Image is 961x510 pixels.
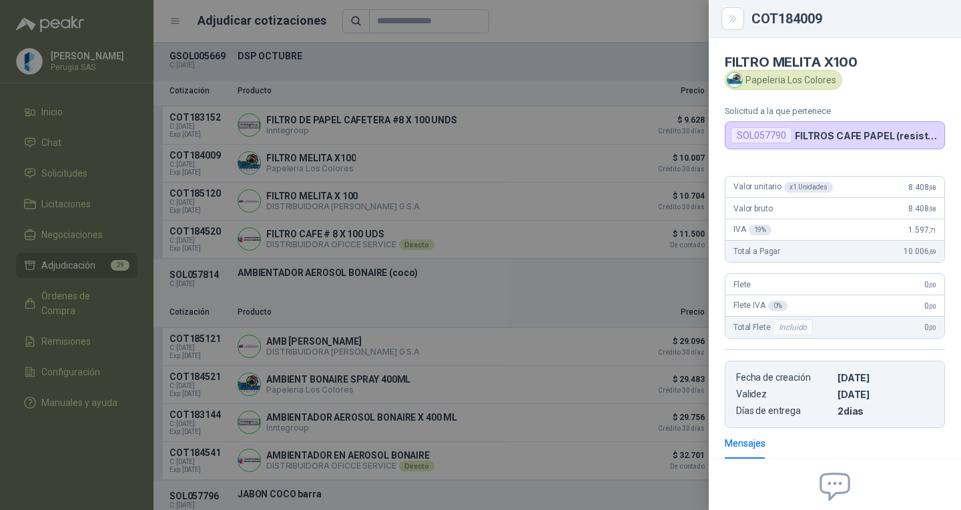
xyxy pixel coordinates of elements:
[727,73,742,87] img: Company Logo
[731,127,792,143] div: SOL057790
[736,372,832,383] p: Fecha de creación
[924,280,936,289] span: 0
[733,301,787,311] span: Flete IVA
[924,301,936,311] span: 0
[838,405,934,417] p: 2 dias
[784,182,833,193] div: x 1 Unidades
[725,436,765,451] div: Mensajes
[749,225,772,235] div: 19 %
[725,70,842,90] div: Papeleria Los Colores
[736,405,832,417] p: Días de entrega
[908,204,936,213] span: 8.408
[751,12,945,25] div: COT184009
[736,389,832,400] p: Validez
[733,225,771,235] span: IVA
[733,280,751,289] span: Flete
[733,182,833,193] span: Valor unitario
[904,247,936,256] span: 10.006
[838,389,934,400] p: [DATE]
[733,247,780,256] span: Total a Pagar
[908,183,936,192] span: 8.408
[924,323,936,332] span: 0
[928,303,936,310] span: ,00
[908,225,936,235] span: 1.597
[733,204,772,213] span: Valor bruto
[928,281,936,289] span: ,00
[773,319,813,335] div: Incluido
[928,324,936,331] span: ,00
[733,319,816,335] span: Total Flete
[928,227,936,234] span: ,71
[928,205,936,213] span: ,98
[838,372,934,383] p: [DATE]
[795,130,939,141] p: FILTROS CAFE PAPEL (resistentes) No. 8 PAQ
[725,11,741,27] button: Close
[768,301,787,311] div: 0 %
[928,248,936,255] span: ,69
[928,184,936,191] span: ,98
[725,106,945,116] p: Solicitud a la que pertenece
[725,54,945,70] h4: FILTRO MELITA X100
